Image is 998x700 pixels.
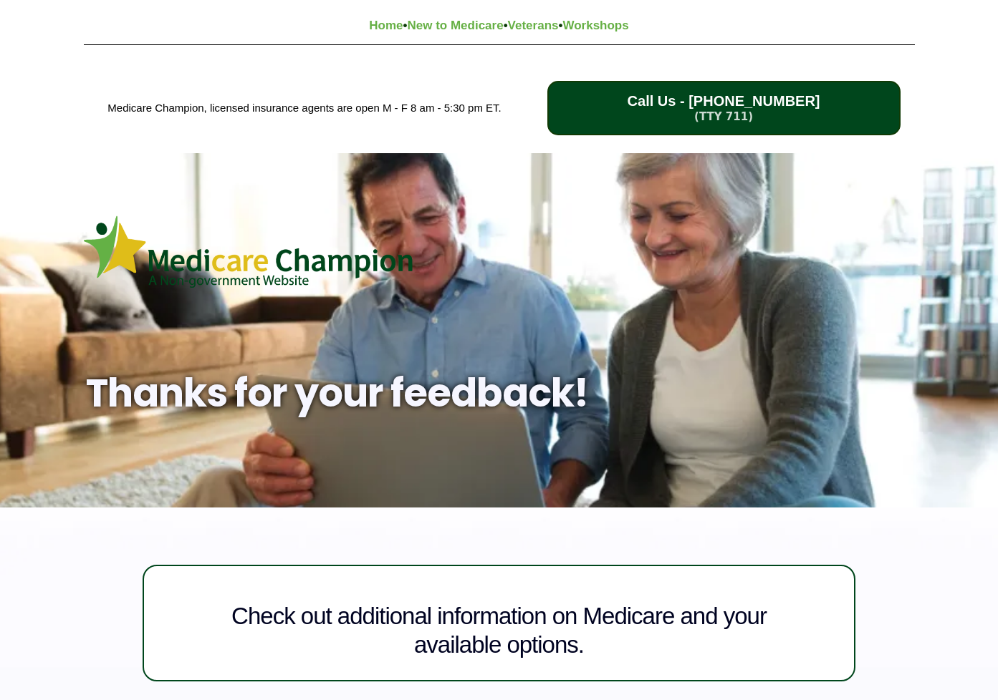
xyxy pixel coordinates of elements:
h1: Check out additional information on Medicare and your available options. [187,602,811,658]
a: Home [369,19,403,32]
span: (TTY 711) [694,110,753,123]
span: Call Us - [PHONE_NUMBER] [628,93,820,110]
strong: • [504,19,508,32]
strong: • [558,19,562,32]
strong: • [403,19,408,32]
h2: Medicare Champion, licensed insurance agents are open M - F 8 am - 5:30 pm ET. [84,99,526,117]
a: Call Us - 1-833-823-1990 (TTY 711) [547,81,901,135]
a: Veterans [508,19,559,32]
strong: Thanks for your feedback! [86,366,588,420]
a: Workshops [562,19,628,32]
a: New to Medicare [407,19,503,32]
